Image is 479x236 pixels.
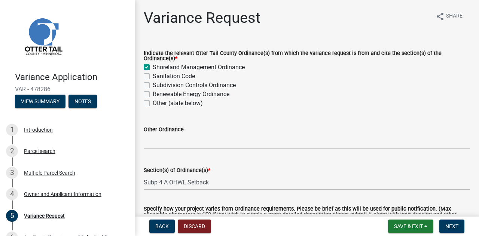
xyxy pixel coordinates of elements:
[24,213,65,218] div: Variance Request
[24,148,55,154] div: Parcel search
[144,51,470,62] label: Indicate the relevant Otter Tail County Ordinance(s) from which the variance request is from and ...
[144,127,184,132] label: Other Ordinance
[6,210,18,222] div: 5
[68,95,97,108] button: Notes
[153,90,229,99] label: Renewable Energy Ordinance
[24,191,101,197] div: Owner and Applicant Information
[15,99,65,105] wm-modal-confirm: Summary
[153,99,203,108] label: Other (state below)
[144,9,260,27] h1: Variance Request
[6,188,18,200] div: 4
[388,220,433,233] button: Save & Exit
[144,206,470,223] label: Specify how your project varies from Ordinance requirements. Please be brief as this will be used...
[68,99,97,105] wm-modal-confirm: Notes
[178,220,211,233] button: Discard
[153,63,245,72] label: Shoreland Management Ordinance
[6,167,18,179] div: 3
[15,95,65,108] button: View Summary
[153,81,236,90] label: Subdivision Controls Ordinance
[445,223,458,229] span: Next
[430,9,469,24] button: shareShare
[153,72,195,81] label: Sanitation Code
[446,12,463,21] span: Share
[149,220,175,233] button: Back
[155,223,169,229] span: Back
[24,127,53,132] div: Introduction
[394,223,423,229] span: Save & Exit
[436,12,445,21] i: share
[15,72,129,83] h4: Variance Application
[6,145,18,157] div: 2
[6,124,18,136] div: 1
[15,8,71,64] img: Otter Tail County, Minnesota
[15,86,120,93] span: VAR - 478286
[24,170,75,175] div: Multiple Parcel Search
[439,220,464,233] button: Next
[144,168,210,173] label: Section(s) of Ordinance(s)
